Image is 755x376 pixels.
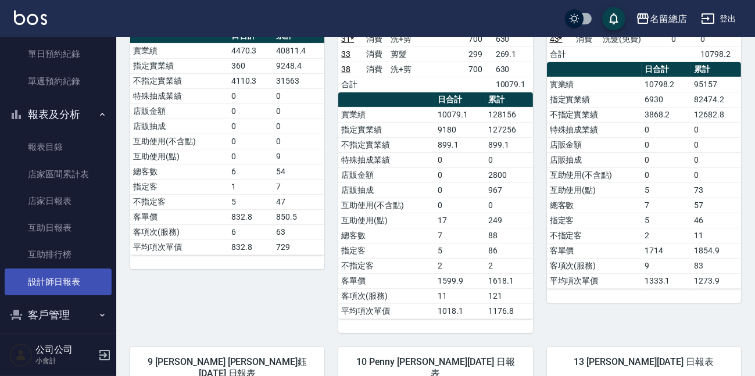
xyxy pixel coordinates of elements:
td: 2800 [485,167,532,182]
td: 合計 [338,77,363,92]
td: 1333.1 [642,273,692,288]
td: 1618.1 [485,273,532,288]
img: Logo [14,10,47,25]
td: 10798.2 [698,46,741,62]
td: 4110.3 [228,73,273,88]
td: 0 [273,134,325,149]
td: 實業績 [130,43,228,58]
td: 86 [485,243,532,258]
p: 小會計 [35,356,95,366]
td: 總客數 [130,164,228,179]
td: 1599.9 [435,273,485,288]
td: 82474.2 [691,92,741,107]
td: 1854.9 [691,243,741,258]
td: 7 [273,179,325,194]
td: 不指定實業績 [547,107,642,122]
td: 5 [642,182,692,198]
td: 0 [228,134,273,149]
td: 總客數 [547,198,642,213]
td: 0 [435,198,485,213]
td: 88 [485,228,532,243]
th: 累計 [485,92,532,108]
img: Person [9,343,33,367]
td: 630 [493,62,533,77]
a: 38 [341,65,350,74]
td: 0 [228,88,273,103]
td: 指定實業績 [547,92,642,107]
button: 名留總店 [631,7,692,31]
td: 850.5 [273,209,325,224]
td: 0 [668,31,697,46]
td: 54 [273,164,325,179]
a: 報表目錄 [5,134,112,160]
td: 0 [691,137,741,152]
td: 10079.1 [493,77,533,92]
td: 0 [642,122,692,137]
td: 0 [228,119,273,134]
td: 指定客 [338,243,435,258]
td: 1018.1 [435,303,485,318]
td: 0 [691,167,741,182]
td: 特殊抽成業績 [338,152,435,167]
button: 員工及薪資 [5,330,112,360]
td: 互助使用(不含點) [130,134,228,149]
td: 299 [466,46,493,62]
td: 互助使用(點) [338,213,435,228]
td: 0 [228,103,273,119]
td: 0 [273,88,325,103]
td: 269.1 [493,46,533,62]
a: 單週預約紀錄 [5,68,112,95]
td: 0 [435,182,485,198]
td: 31563 [273,73,325,88]
td: 1 [228,179,273,194]
td: 360 [228,58,273,73]
h5: 公司公司 [35,344,95,356]
a: 單日預約紀錄 [5,41,112,67]
td: 店販金額 [130,103,228,119]
td: 630 [493,31,533,46]
td: 指定客 [130,179,228,194]
td: 1714 [642,243,692,258]
td: 12682.8 [691,107,741,122]
td: 7 [435,228,485,243]
td: 1176.8 [485,303,532,318]
td: 指定實業績 [338,122,435,137]
button: 報表及分析 [5,99,112,130]
td: 10079.1 [435,107,485,122]
td: 899.1 [435,137,485,152]
td: 洗髮(免費) [600,31,668,46]
td: 3868.2 [642,107,692,122]
td: 9 [642,258,692,273]
td: 9180 [435,122,485,137]
td: 不指定實業績 [338,137,435,152]
td: 0 [228,149,273,164]
button: save [602,7,625,30]
td: 11 [691,228,741,243]
table: a dense table [338,92,532,319]
td: 5 [435,243,485,258]
td: 客項次(服務) [547,258,642,273]
td: 不指定客 [547,228,642,243]
td: 客項次(服務) [130,224,228,239]
td: 店販抽成 [130,119,228,134]
td: 客單價 [130,209,228,224]
td: 互助使用(點) [130,149,228,164]
td: 0 [691,122,741,137]
td: 實業績 [338,107,435,122]
table: a dense table [547,62,741,289]
td: 700 [466,62,493,77]
td: 指定客 [547,213,642,228]
td: 不指定客 [338,258,435,273]
th: 日合計 [642,62,692,77]
th: 累計 [691,62,741,77]
td: 0 [642,152,692,167]
td: 57 [691,198,741,213]
td: 總客數 [338,228,435,243]
td: 832.8 [228,209,273,224]
td: 0 [435,167,485,182]
button: 登出 [696,8,741,30]
td: 消費 [363,62,388,77]
td: 967 [485,182,532,198]
td: 剪髮 [388,46,466,62]
td: 2 [642,228,692,243]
